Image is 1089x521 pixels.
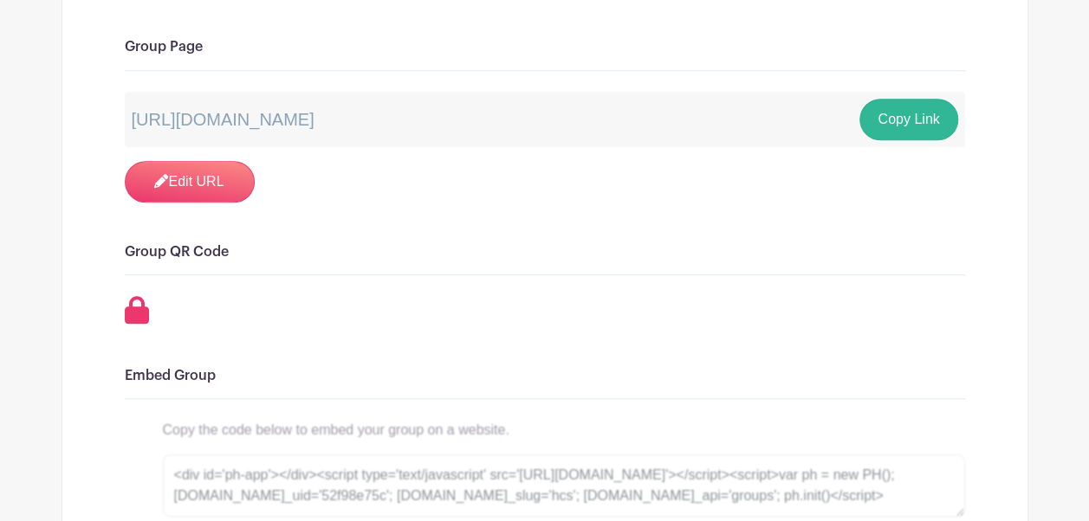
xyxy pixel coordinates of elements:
[125,368,965,384] h6: Embed Group
[132,106,314,132] p: [URL][DOMAIN_NAME]
[125,244,965,260] h6: Group QR Code
[125,161,255,203] a: Edit URL
[859,99,957,140] button: Copy Link
[125,39,965,55] h6: Group Page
